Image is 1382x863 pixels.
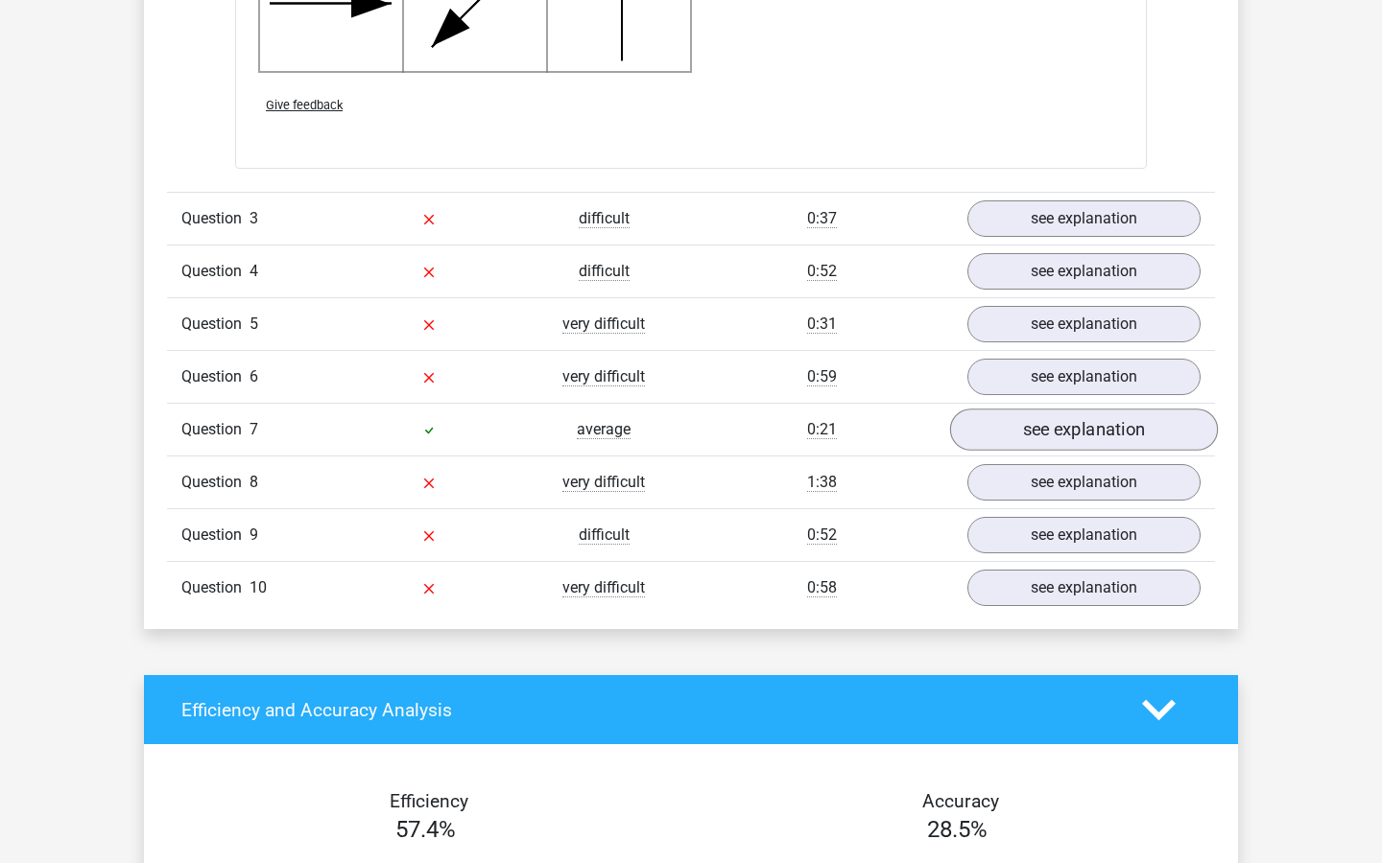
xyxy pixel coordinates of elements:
span: 6 [250,367,258,385]
span: 3 [250,209,258,227]
h4: Accuracy [713,790,1208,812]
span: 9 [250,525,258,544]
span: Question [181,576,250,599]
a: see explanation [967,464,1201,501]
a: see explanation [967,253,1201,290]
span: difficult [579,262,630,281]
span: Question [181,313,250,336]
span: 0:37 [807,209,837,228]
span: Give feedback [266,98,343,112]
span: Question [181,471,250,494]
span: average [577,420,631,439]
a: see explanation [950,409,1218,452]
span: 1:38 [807,473,837,492]
span: 10 [250,578,267,596]
span: 57.4% [395,816,456,843]
span: 0:21 [807,420,837,439]
span: difficult [579,525,630,545]
span: 0:52 [807,262,837,281]
span: very difficult [562,315,645,334]
h4: Efficiency [181,790,677,812]
span: 4 [250,262,258,280]
span: Question [181,260,250,283]
span: 0:31 [807,315,837,334]
span: 0:52 [807,525,837,545]
span: 0:59 [807,367,837,386]
span: very difficult [562,367,645,386]
a: see explanation [967,200,1201,237]
span: very difficult [562,578,645,597]
span: Question [181,207,250,230]
span: Question [181,365,250,388]
span: Question [181,524,250,547]
span: 8 [250,473,258,491]
h4: Efficiency and Accuracy Analysis [181,699,1113,721]
a: see explanation [967,570,1201,606]
span: 28.5% [927,816,988,843]
span: 5 [250,315,258,333]
a: see explanation [967,306,1201,342]
span: difficult [579,209,630,228]
span: Question [181,418,250,441]
span: very difficult [562,473,645,492]
span: 7 [250,420,258,438]
a: see explanation [967,517,1201,553]
a: see explanation [967,359,1201,395]
span: 0:58 [807,578,837,597]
